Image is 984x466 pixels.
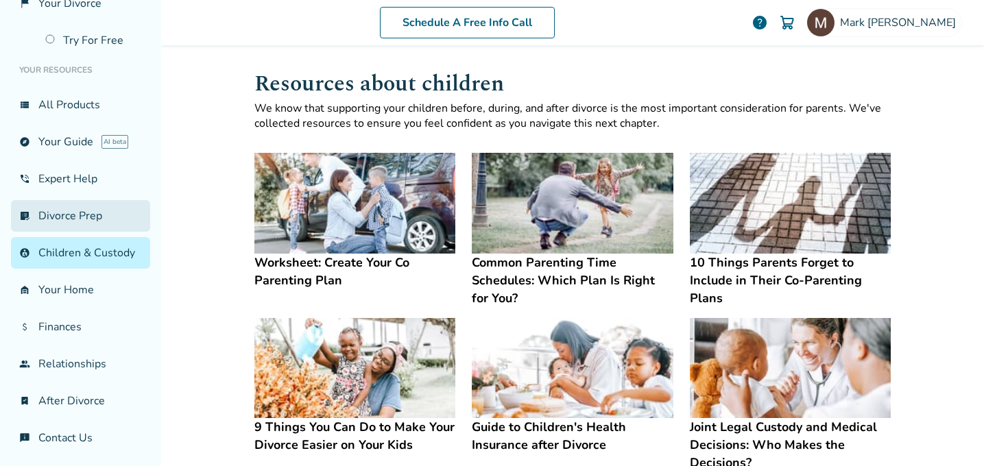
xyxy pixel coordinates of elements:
a: bookmark_checkAfter Divorce [11,385,150,417]
a: 10 Things Parents Forget to Include in Their Co-Parenting Plans10 Things Parents Forget to Includ... [690,153,891,307]
a: attach_moneyFinances [11,311,150,343]
a: list_alt_checkDivorce Prep [11,200,150,232]
h4: 10 Things Parents Forget to Include in Their Co-Parenting Plans [690,254,891,307]
a: 9 Things You Can Do to Make Your Divorce Easier on Your Kids9 Things You Can Do to Make Your Divo... [254,318,455,454]
span: group [19,358,30,369]
span: view_list [19,99,30,110]
a: exploreYour GuideAI beta [11,126,150,158]
span: explore [19,136,30,147]
span: phone_in_talk [19,173,30,184]
img: 10 Things Parents Forget to Include in Their Co-Parenting Plans [690,153,891,254]
img: Mark Kelly [807,9,835,36]
h4: 9 Things You Can Do to Make Your Divorce Easier on Your Kids [254,418,455,454]
a: groupRelationships [11,348,150,380]
h1: Resources about children [254,67,891,101]
img: Joint Legal Custody and Medical Decisions: Who Makes the Decisions? [690,318,891,419]
span: AI beta [101,135,128,149]
h4: Guide to Children's Health Insurance after Divorce [472,418,673,454]
p: We know that supporting your children before, during, and after divorce is the most important con... [254,101,891,131]
a: chat_infoContact Us [11,422,150,454]
a: view_listAll Products [11,89,150,121]
li: Your Resources [11,56,150,84]
img: 9 Things You Can Do to Make Your Divorce Easier on Your Kids [254,318,455,419]
img: Common Parenting Time Schedules: Which Plan Is Right for You? [472,153,673,254]
a: account_childChildren & Custody [11,237,150,269]
iframe: Chat Widget [915,400,984,466]
img: Cart [779,14,795,31]
a: Schedule A Free Info Call [380,7,555,38]
span: bookmark_check [19,395,30,406]
a: phone_in_talkExpert Help [11,163,150,195]
a: Guide to Children's Health Insurance after DivorceGuide to Children's Health Insurance after Divorce [472,318,673,454]
h4: Common Parenting Time Schedules: Which Plan Is Right for You? [472,254,673,307]
span: attach_money [19,321,30,332]
a: Common Parenting Time Schedules: Which Plan Is Right for You?Common Parenting Time Schedules: Whi... [472,153,673,307]
span: account_child [19,247,30,258]
a: help [752,14,768,31]
span: chat_info [19,432,30,443]
img: Guide to Children's Health Insurance after Divorce [472,318,673,419]
img: Worksheet: Create Your Co Parenting Plan [254,153,455,254]
a: Worksheet: Create Your Co Parenting PlanWorksheet: Create Your Co Parenting Plan [254,153,455,289]
a: garage_homeYour Home [11,274,150,306]
a: Try For Free [37,25,150,56]
span: Mark [PERSON_NAME] [840,15,961,30]
span: list_alt_check [19,210,30,221]
span: garage_home [19,284,30,295]
h4: Worksheet: Create Your Co Parenting Plan [254,254,455,289]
